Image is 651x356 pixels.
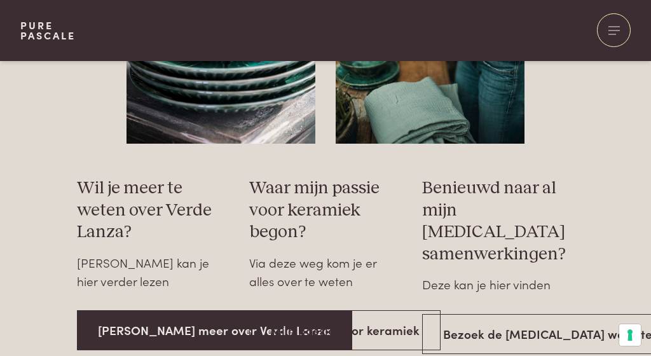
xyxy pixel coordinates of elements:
a: [PERSON_NAME] meer over Verde Lanza [77,310,352,350]
div: [PERSON_NAME] kan je hier verder lezen [77,254,230,290]
h3: Benieuwd naar al mijn [MEDICAL_DATA] samenwerkingen? [422,177,575,265]
h3: Wil je meer te weten over Verde Lanza? [77,177,230,243]
h3: Waar mijn passie voor keramiek begon? [249,177,402,243]
a: PurePascale [20,20,76,41]
button: Uw voorkeuren voor toestemming voor trackingtechnologieën [619,324,641,346]
a: Mijn passie voor keramiek [249,310,441,350]
div: Deze kan je hier vinden [422,275,551,294]
div: Via deze weg kom je er alles over te weten [249,254,402,290]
